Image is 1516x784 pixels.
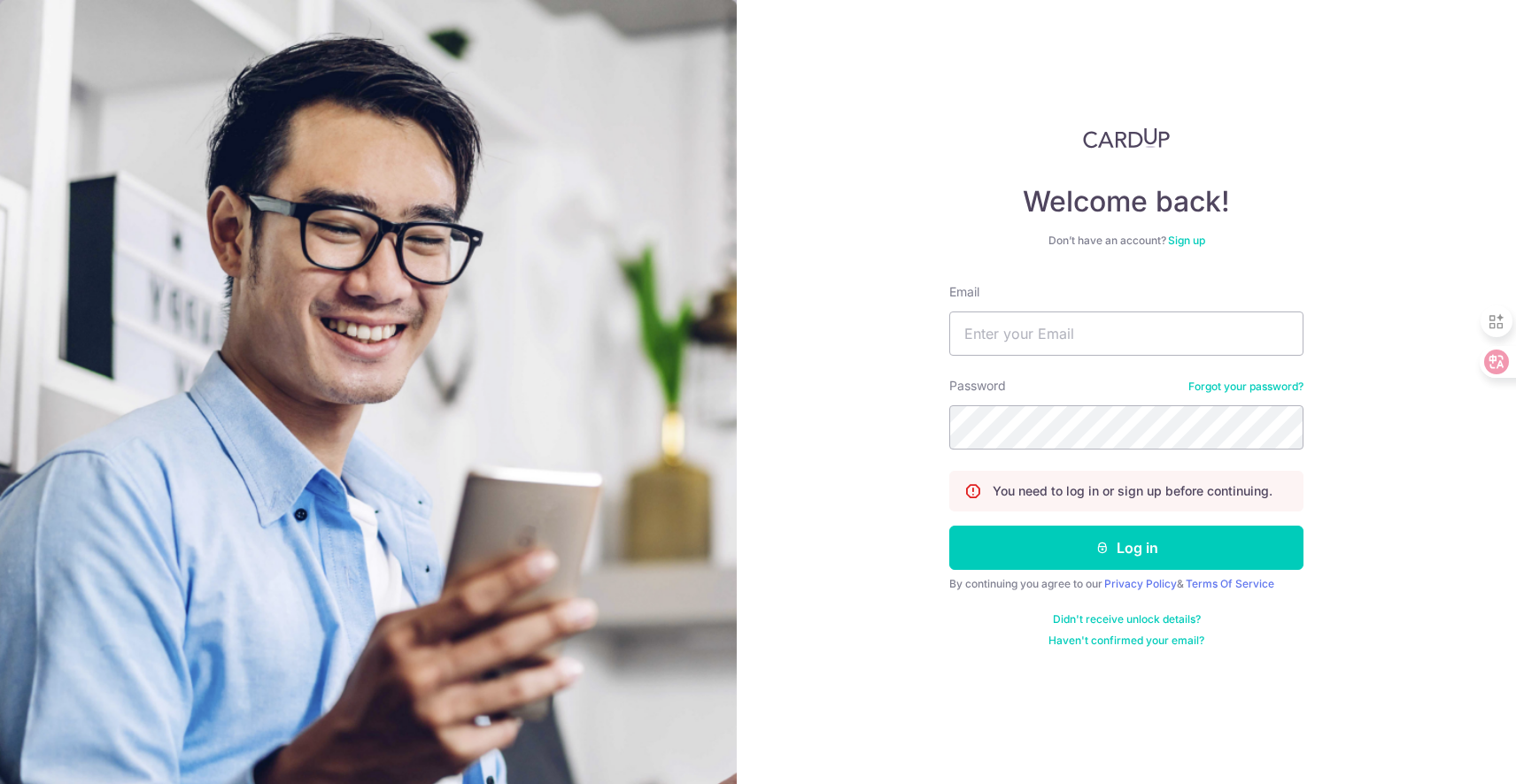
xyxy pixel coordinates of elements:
[1186,577,1274,590] a: Terms Of Service
[993,482,1272,500] p: You need to log in or sign up before continuing.
[1188,380,1303,394] a: Forgot your password?
[949,184,1303,219] h4: Welcome back!
[949,283,979,301] label: Email
[949,377,1006,395] label: Password
[1168,234,1205,247] a: Sign up
[1104,577,1177,590] a: Privacy Policy
[949,577,1303,591] div: By continuing you agree to our &
[1048,634,1204,648] a: Haven't confirmed your email?
[949,311,1303,356] input: Enter your Email
[1053,612,1201,626] a: Didn't receive unlock details?
[1083,127,1170,149] img: CardUp Logo
[949,526,1303,570] button: Log in
[949,234,1303,248] div: Don’t have an account?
